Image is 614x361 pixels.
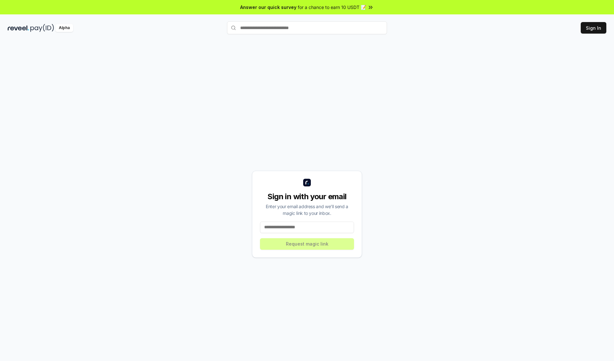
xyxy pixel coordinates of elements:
img: reveel_dark [8,24,29,32]
img: logo_small [303,179,311,186]
div: Alpha [55,24,73,32]
span: Answer our quick survey [240,4,296,11]
span: for a chance to earn 10 USDT 📝 [298,4,366,11]
div: Enter your email address and we’ll send a magic link to your inbox. [260,203,354,216]
div: Sign in with your email [260,192,354,202]
button: Sign In [581,22,606,34]
img: pay_id [30,24,54,32]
